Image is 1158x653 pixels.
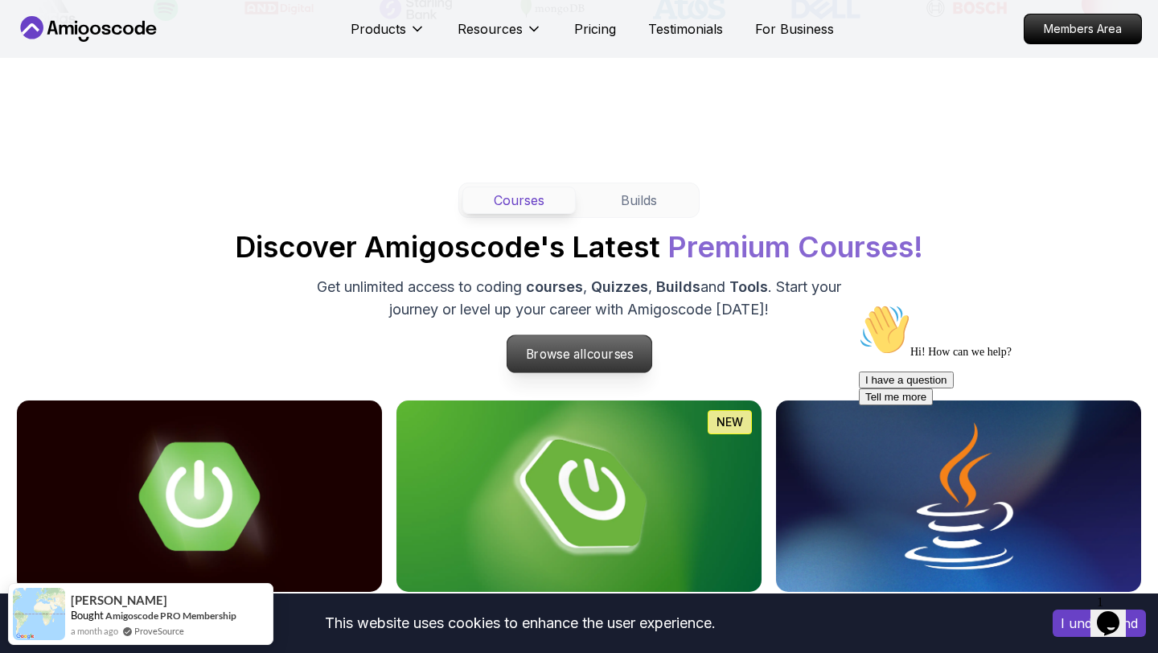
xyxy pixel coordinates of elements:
[462,187,576,214] button: Courses
[17,400,382,592] img: Advanced Spring Boot card
[309,276,849,321] p: Get unlimited access to coding , , and . Start your journey or level up your career with Amigosco...
[13,588,65,640] img: provesource social proof notification image
[6,6,296,108] div: 👋Hi! How can we help?I have a questionTell me more
[6,6,58,58] img: :wave:
[591,278,648,295] span: Quizzes
[574,19,616,39] a: Pricing
[134,624,184,638] a: ProveSource
[351,19,406,39] p: Products
[852,298,1142,581] iframe: chat widget
[1090,589,1142,637] iframe: chat widget
[351,19,425,51] button: Products
[235,231,923,263] h2: Discover Amigoscode's Latest
[586,347,633,362] span: courses
[6,91,80,108] button: Tell me more
[717,414,743,430] p: NEW
[776,400,1141,592] img: Java for Developers card
[526,278,583,295] span: courses
[71,609,104,622] span: Bought
[582,187,696,214] button: Builds
[755,19,834,39] a: For Business
[12,606,1029,641] div: This website uses cookies to enhance the user experience.
[71,624,118,638] span: a month ago
[458,19,542,51] button: Resources
[729,278,768,295] span: Tools
[656,278,700,295] span: Builds
[105,610,236,622] a: Amigoscode PRO Membership
[396,400,762,592] img: Spring Boot for Beginners card
[6,74,101,91] button: I have a question
[1025,14,1141,43] p: Members Area
[1024,14,1142,44] a: Members Area
[71,593,167,607] span: [PERSON_NAME]
[6,48,159,60] span: Hi! How can we help?
[506,335,651,374] a: Browse allcourses
[507,335,651,372] p: Browse all
[458,19,523,39] p: Resources
[648,19,723,39] a: Testimonials
[667,229,923,265] span: Premium Courses!
[1053,610,1146,637] button: Accept cookies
